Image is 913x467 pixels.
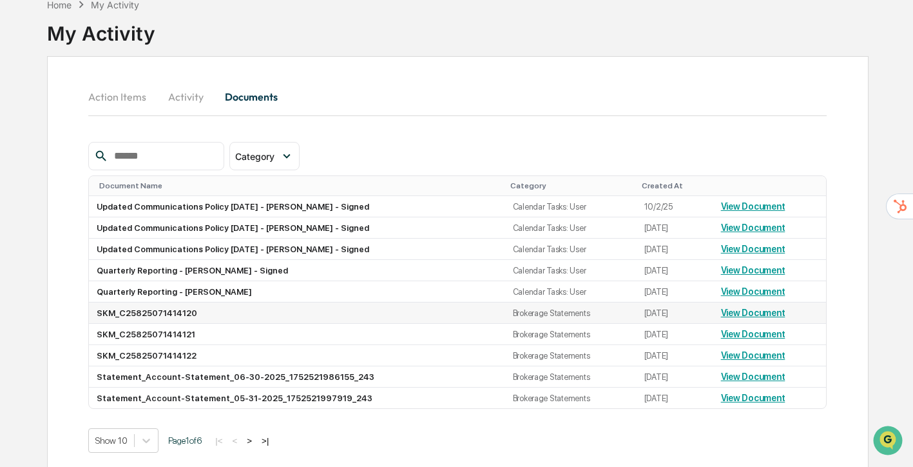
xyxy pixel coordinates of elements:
p: How can we help? [13,27,235,48]
td: [DATE] [637,281,713,303]
td: Calendar Tasks: User [505,260,637,281]
td: [DATE] [637,260,713,281]
td: [DATE] [637,217,713,239]
td: SKM_C25825071414120 [89,303,505,324]
a: View Document [721,329,785,339]
td: Statement_Account-Statement_06-30-2025_1752521986155_243 [89,366,505,388]
td: [DATE] [637,366,713,388]
td: Calendar Tasks: User [505,281,637,303]
a: View Document [721,223,785,233]
span: Category [235,151,274,162]
a: View Document [721,393,785,403]
a: View Document [721,372,785,382]
div: secondary tabs example [88,81,827,112]
a: View Document [721,244,785,254]
div: Document Name [99,181,499,190]
td: Calendar Tasks: User [505,239,637,260]
td: SKM_C25825071414122 [89,345,505,366]
span: Attestations [106,163,160,175]
button: < [229,435,242,446]
div: 🖐️ [13,164,23,174]
td: Brokerage Statements [505,366,637,388]
div: Created At [642,181,708,190]
div: 🗄️ [93,164,104,174]
td: Updated Communications Policy [DATE] - [PERSON_NAME] - Signed [89,239,505,260]
div: We're offline, we'll be back soon [44,112,168,122]
button: > [243,435,256,446]
a: View Document [721,201,785,212]
a: 🗄️Attestations [88,157,165,181]
td: [DATE] [637,324,713,345]
td: Brokerage Statements [505,324,637,345]
td: Brokerage Statements [505,345,637,366]
div: Category [510,181,631,190]
td: Statement_Account-Statement_05-31-2025_1752521997919_243 [89,388,505,408]
td: Calendar Tasks: User [505,217,637,239]
div: Start new chat [44,99,211,112]
a: View Document [721,308,785,318]
td: Calendar Tasks: User [505,196,637,217]
a: 🖐️Preclearance [8,157,88,181]
button: Start new chat [219,103,235,118]
button: Activity [157,81,215,112]
a: 🔎Data Lookup [8,182,86,205]
td: Updated Communications Policy [DATE] - [PERSON_NAME] - Signed [89,196,505,217]
td: [DATE] [637,345,713,366]
button: |< [211,435,226,446]
td: Quarterly Reporting - [PERSON_NAME] - Signed [89,260,505,281]
td: SKM_C25825071414121 [89,324,505,345]
td: [DATE] [637,388,713,408]
td: [DATE] [637,303,713,324]
button: >| [258,435,273,446]
td: Brokerage Statements [505,388,637,408]
span: Data Lookup [26,187,81,200]
button: Action Items [88,81,157,112]
span: Page 1 of 6 [168,435,202,446]
iframe: Open customer support [872,424,907,459]
a: View Document [721,286,785,297]
a: View Document [721,265,785,275]
div: 🔎 [13,188,23,199]
button: Documents [215,81,288,112]
div: My Activity [47,12,155,45]
a: Powered byPylon [91,218,156,228]
td: Updated Communications Policy [DATE] - [PERSON_NAME] - Signed [89,217,505,239]
span: Preclearance [26,163,83,175]
td: Quarterly Reporting - [PERSON_NAME] [89,281,505,303]
img: 1746055101610-c473b297-6a78-478c-a979-82029cc54cd1 [13,99,36,122]
td: 10/2/25 [637,196,713,217]
td: [DATE] [637,239,713,260]
a: View Document [721,350,785,361]
td: Brokerage Statements [505,303,637,324]
span: Pylon [128,219,156,228]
